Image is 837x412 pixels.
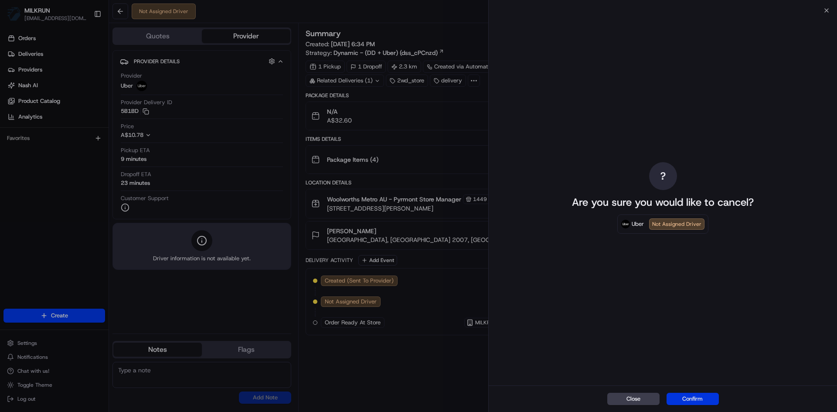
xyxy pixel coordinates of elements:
button: Confirm [667,393,719,405]
button: Close [607,393,660,405]
span: Uber [632,220,644,228]
img: Uber [621,220,630,228]
p: Are you sure you would like to cancel? [572,195,754,209]
div: ? [649,162,677,190]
